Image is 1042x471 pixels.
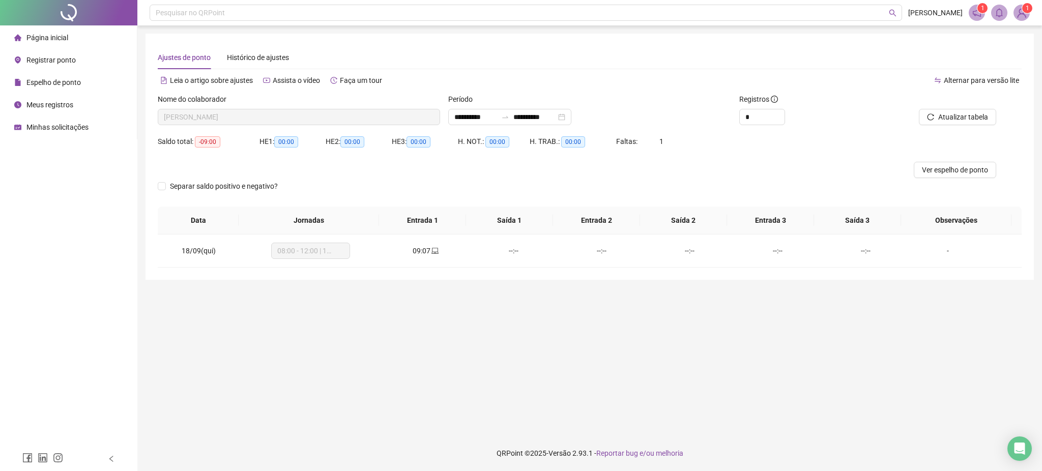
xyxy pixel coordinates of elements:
[501,113,509,121] span: to
[553,207,640,234] th: Entrada 2
[654,245,726,256] div: --:--
[392,136,458,148] div: HE 3:
[742,245,814,256] div: --:--
[227,53,289,62] span: Histórico de ajustes
[919,109,996,125] button: Atualizar tabela
[548,449,571,457] span: Versão
[108,455,115,462] span: left
[53,453,63,463] span: instagram
[561,136,585,148] span: 00:00
[158,94,233,105] label: Nome do colaborador
[38,453,48,463] span: linkedin
[14,56,21,64] span: environment
[259,136,326,148] div: HE 1:
[972,8,981,17] span: notification
[1007,436,1032,461] div: Open Intercom Messenger
[566,245,638,256] div: --:--
[158,136,259,148] div: Saldo total:
[914,162,996,178] button: Ver espelho de ponto
[771,96,778,103] span: info-circle
[596,449,683,457] span: Reportar bug e/ou melhoria
[14,79,21,86] span: file
[485,136,509,148] span: 00:00
[918,245,978,256] div: -
[458,136,530,148] div: H. NOT.:
[330,77,337,84] span: history
[909,215,1003,226] span: Observações
[977,3,988,13] sup: 1
[889,9,896,17] span: search
[26,56,76,64] span: Registrar ponto
[26,123,89,131] span: Minhas solicitações
[340,136,364,148] span: 00:00
[379,207,466,234] th: Entrada 1
[340,76,382,84] span: Faça um tour
[390,245,461,256] div: 09:07
[26,34,68,42] span: Página inicial
[659,137,663,145] span: 1
[407,136,430,148] span: 00:00
[934,77,941,84] span: swap
[640,207,727,234] th: Saída 2
[158,53,211,62] span: Ajustes de ponto
[277,243,344,258] span: 08:00 - 12:00 | 13:00 - 18:00
[922,164,988,175] span: Ver espelho de ponto
[166,181,282,192] span: Separar saldo positivo e negativo?
[170,76,253,84] span: Leia o artigo sobre ajustes
[739,94,778,105] span: Registros
[182,247,216,255] span: 18/09(qui)
[944,76,1019,84] span: Alternar para versão lite
[995,8,1004,17] span: bell
[14,34,21,41] span: home
[195,136,220,148] span: -09:00
[927,113,934,121] span: reload
[501,113,509,121] span: swap-right
[830,245,902,256] div: --:--
[908,7,963,18] span: [PERSON_NAME]
[478,245,549,256] div: --:--
[137,435,1042,471] footer: QRPoint © 2025 - 2.93.1 -
[14,124,21,131] span: schedule
[430,247,439,254] span: laptop
[160,77,167,84] span: file-text
[274,136,298,148] span: 00:00
[530,136,616,148] div: H. TRAB.:
[263,77,270,84] span: youtube
[814,207,901,234] th: Saída 3
[981,5,985,12] span: 1
[22,453,33,463] span: facebook
[26,101,73,109] span: Meus registros
[164,109,434,125] span: THAMARA DE CARVALHO SANTOS SOUSA
[14,101,21,108] span: clock-circle
[326,136,392,148] div: HE 2:
[1014,5,1029,20] img: 84174
[158,207,239,234] th: Data
[26,78,81,86] span: Espelho de ponto
[466,207,553,234] th: Saída 1
[727,207,814,234] th: Entrada 3
[273,76,320,84] span: Assista o vídeo
[938,111,988,123] span: Atualizar tabela
[448,94,479,105] label: Período
[239,207,379,234] th: Jornadas
[1026,5,1029,12] span: 1
[616,137,639,145] span: Faltas:
[901,207,1011,234] th: Observações
[1022,3,1032,13] sup: Atualize o seu contato no menu Meus Dados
